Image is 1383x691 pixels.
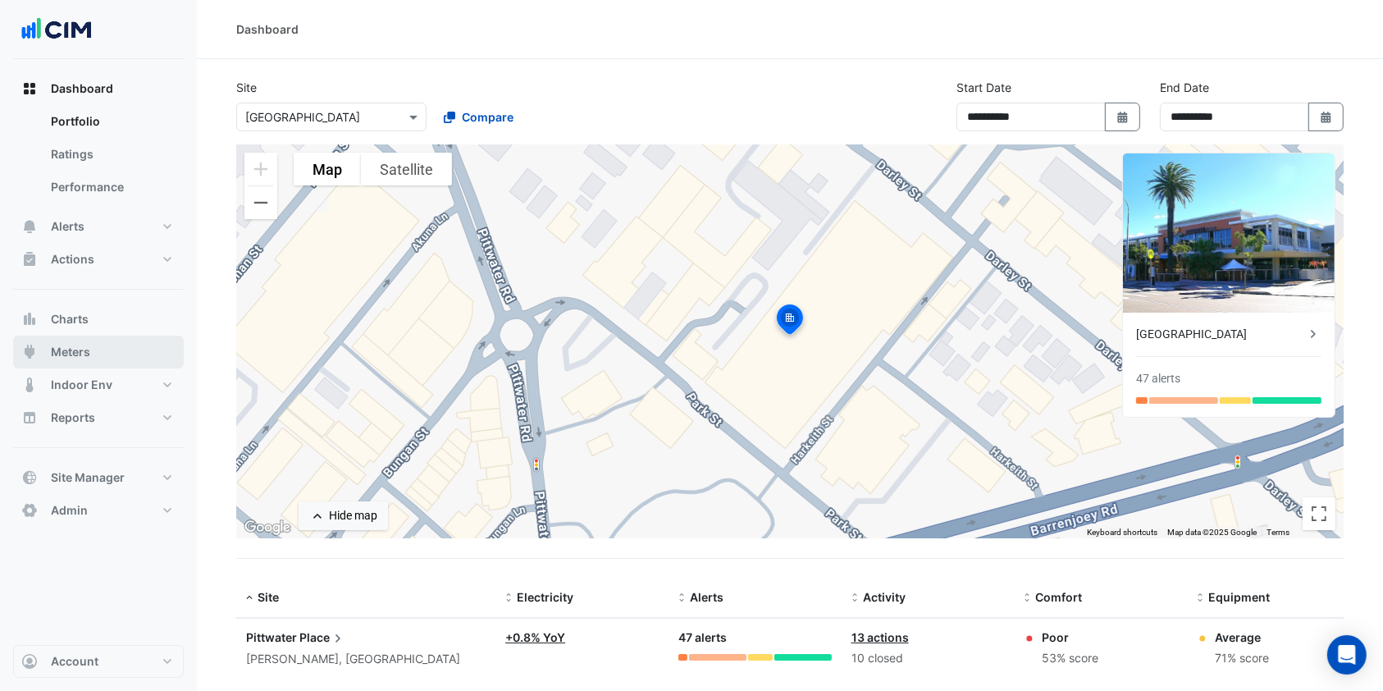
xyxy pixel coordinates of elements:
button: Indoor Env [13,368,184,401]
label: End Date [1160,79,1209,96]
button: Actions [13,243,184,276]
app-icon: Actions [21,251,38,268]
span: Dashboard [51,80,113,97]
div: 47 alerts [1136,370,1180,387]
button: Charts [13,303,184,336]
div: Dashboard [13,105,184,210]
span: Site Manager [51,469,125,486]
button: Dashboard [13,72,184,105]
span: Activity [863,590,906,604]
button: Alerts [13,210,184,243]
span: Comfort [1035,590,1082,604]
span: Alerts [51,218,84,235]
button: Hide map [299,501,388,530]
button: Zoom in [244,153,277,185]
span: Meters [51,344,90,360]
div: Hide map [329,507,377,524]
span: Indoor Env [51,377,112,393]
span: Admin [51,502,88,519]
span: Electricity [517,590,573,604]
span: Site [258,590,279,604]
app-icon: Charts [21,311,38,327]
button: Show street map [294,153,361,185]
span: Actions [51,251,94,268]
div: [GEOGRAPHIC_DATA] [1136,326,1305,343]
a: Terms (opens in new tab) [1267,528,1289,537]
button: Account [13,645,184,678]
div: 53% score [1042,649,1098,668]
button: Compare [433,103,524,131]
button: Zoom out [244,186,277,219]
span: Reports [51,410,95,426]
div: 47 alerts [678,629,832,648]
span: Alerts [690,590,723,604]
app-icon: Reports [21,410,38,426]
div: Average [1215,629,1269,646]
app-icon: Site Manager [21,469,38,486]
img: Pittwater Place [1123,153,1335,313]
span: Compare [462,108,513,126]
div: Open Intercom Messenger [1327,635,1367,675]
button: Meters [13,336,184,368]
fa-icon: Select Date [1319,110,1334,124]
a: +0.8% YoY [505,630,565,644]
app-icon: Admin [21,502,38,519]
div: [PERSON_NAME], [GEOGRAPHIC_DATA] [246,650,486,669]
app-icon: Dashboard [21,80,38,97]
button: Site Manager [13,461,184,494]
span: Map data ©2025 Google [1167,528,1257,537]
div: Dashboard [236,21,299,38]
button: Admin [13,494,184,527]
span: Place [299,629,346,647]
a: Portfolio [38,105,184,138]
a: Performance [38,171,184,204]
a: 13 actions [851,630,909,644]
button: Show satellite imagery [361,153,452,185]
button: Keyboard shortcuts [1087,527,1157,538]
div: 71% score [1215,649,1269,668]
div: Poor [1042,629,1098,646]
span: Account [51,653,98,670]
app-icon: Indoor Env [21,377,38,393]
span: Equipment [1208,590,1270,604]
span: Pittwater [246,630,297,644]
button: Toggle fullscreen view [1303,497,1335,530]
fa-icon: Select Date [1116,110,1130,124]
a: Ratings [38,138,184,171]
img: Google [240,517,294,538]
app-icon: Meters [21,344,38,360]
app-icon: Alerts [21,218,38,235]
img: Company Logo [20,13,94,46]
button: Reports [13,401,184,434]
img: site-pin-selected.svg [772,302,808,341]
label: Site [236,79,257,96]
span: Charts [51,311,89,327]
a: Open this area in Google Maps (opens a new window) [240,517,294,538]
label: Start Date [956,79,1011,96]
div: 10 closed [851,649,1005,668]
